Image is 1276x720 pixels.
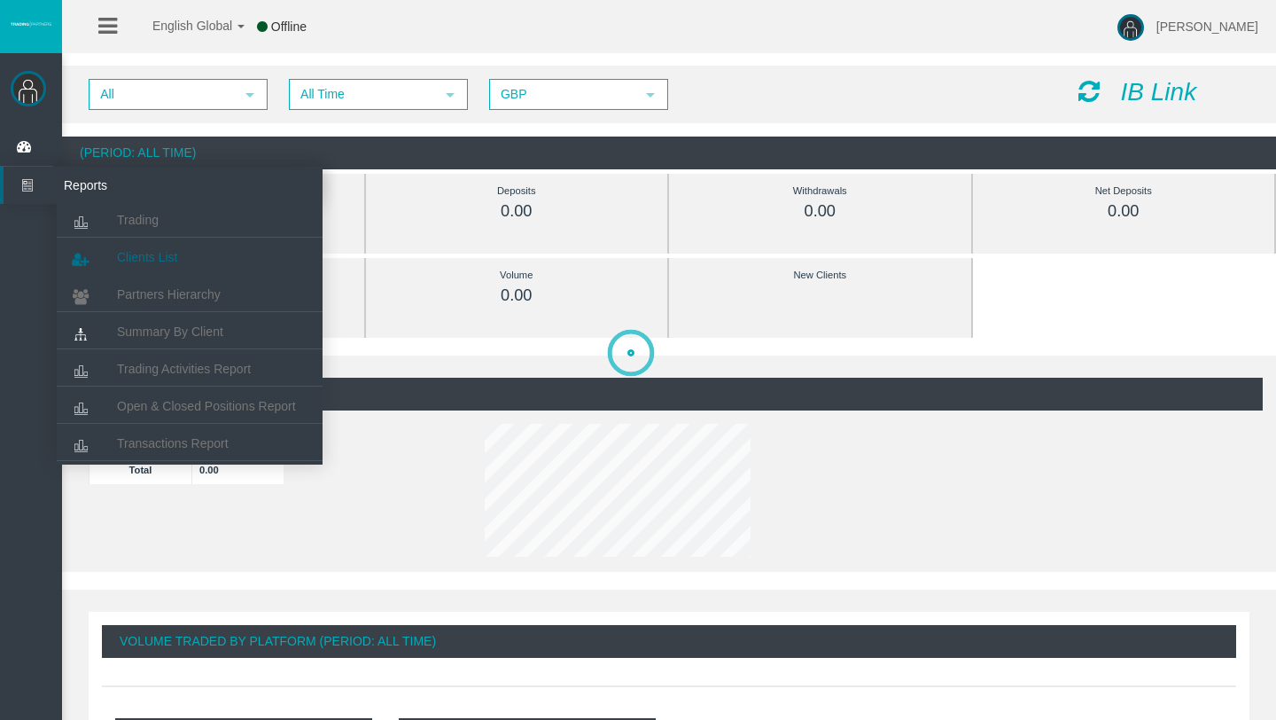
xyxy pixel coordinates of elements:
[491,81,634,108] span: GBP
[192,455,284,484] td: 0.00
[406,201,628,222] div: 0.00
[406,265,628,286] div: Volume
[271,20,307,34] span: Offline
[443,88,457,102] span: select
[117,213,159,227] span: Trading
[117,399,296,413] span: Open & Closed Positions Report
[709,201,931,222] div: 0.00
[62,137,1276,169] div: (Period: All Time)
[1121,78,1197,106] i: IB Link
[243,88,257,102] span: select
[406,286,628,306] div: 0.00
[9,20,53,27] img: logo.svg
[1078,79,1100,104] i: Reload Dashboard
[102,625,1236,658] div: Volume Traded By Platform (Period: All Time)
[1156,20,1258,34] span: [PERSON_NAME]
[117,362,251,376] span: Trading Activities Report
[709,265,931,286] div: New Clients
[90,81,234,108] span: All
[709,181,931,201] div: Withdrawals
[1013,201,1235,222] div: 0.00
[57,427,323,459] a: Transactions Report
[117,287,221,301] span: Partners Hierarchy
[643,88,657,102] span: select
[117,250,177,264] span: Clients List
[51,167,224,204] span: Reports
[291,81,434,108] span: All Time
[1117,14,1144,41] img: user-image
[4,167,323,204] a: Reports
[129,19,232,33] span: English Global
[1013,181,1235,201] div: Net Deposits
[117,325,223,339] span: Summary By Client
[89,455,192,484] td: Total
[57,353,323,385] a: Trading Activities Report
[57,204,323,236] a: Trading
[117,436,229,450] span: Transactions Report
[57,316,323,348] a: Summary By Client
[57,390,323,422] a: Open & Closed Positions Report
[406,181,628,201] div: Deposits
[57,278,323,310] a: Partners Hierarchy
[57,241,323,273] a: Clients List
